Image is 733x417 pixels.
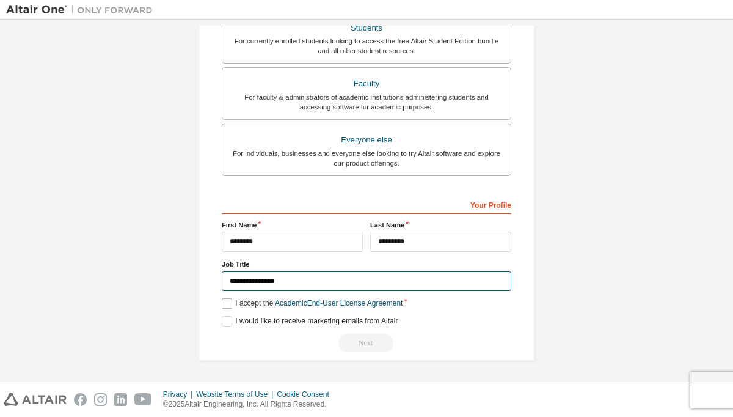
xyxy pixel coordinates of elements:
img: facebook.svg [74,393,87,406]
label: I accept the [222,298,403,309]
div: Cookie Consent [277,389,336,399]
label: Job Title [222,259,511,269]
img: linkedin.svg [114,393,127,406]
div: Privacy [163,389,196,399]
div: You need to provide your academic email [222,334,511,352]
img: instagram.svg [94,393,107,406]
div: For currently enrolled students looking to access the free Altair Student Edition bundle and all ... [230,36,503,56]
div: Website Terms of Use [196,389,277,399]
label: I would like to receive marketing emails from Altair [222,316,398,327]
div: For faculty & administrators of academic institutions administering students and accessing softwa... [230,92,503,112]
div: Your Profile [222,194,511,214]
img: Altair One [6,4,159,16]
img: youtube.svg [134,393,152,406]
div: Everyone else [230,131,503,149]
div: Students [230,20,503,37]
img: altair_logo.svg [4,393,67,406]
a: Academic End-User License Agreement [275,299,403,308]
div: For individuals, businesses and everyone else looking to try Altair software and explore our prod... [230,149,503,168]
label: First Name [222,220,363,230]
div: Faculty [230,75,503,92]
p: © 2025 Altair Engineering, Inc. All Rights Reserved. [163,399,337,410]
label: Last Name [370,220,511,230]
